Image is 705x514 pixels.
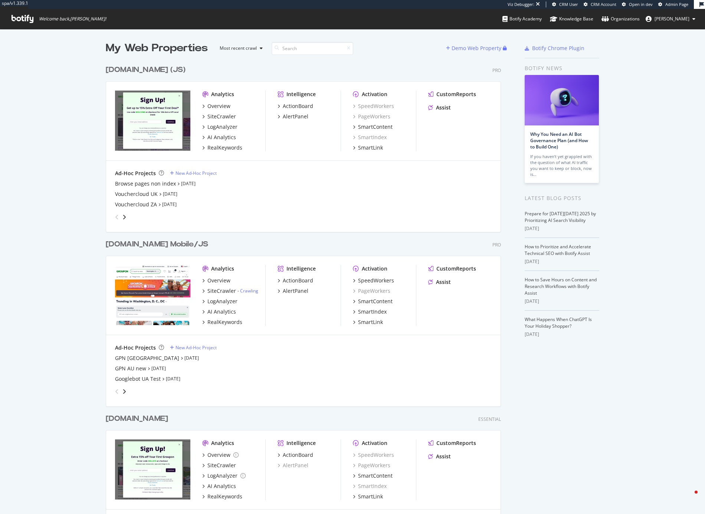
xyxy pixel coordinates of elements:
[106,239,211,250] a: [DOMAIN_NAME] Mobile/JS
[530,154,593,177] div: If you haven’t yet grappled with the question of what AI traffic you want to keep or block, now is…
[353,277,394,284] a: SpeedWorkers
[502,9,542,29] a: Botify Academy
[353,287,390,295] div: PageWorkers
[446,42,503,54] button: Demo Web Property
[166,376,180,382] a: [DATE]
[658,1,688,7] a: Admin Page
[115,190,158,198] a: Vouchercloud UK
[428,91,476,98] a: CustomReports
[452,45,501,52] div: Demo Web Property
[202,482,236,490] a: AI Analytics
[278,451,313,459] a: ActionBoard
[122,213,127,221] div: angle-right
[362,91,387,98] div: Activation
[525,243,591,256] a: How to Prioritize and Accelerate Technical SEO with Botify Assist
[283,451,313,459] div: ActionBoard
[170,344,217,351] a: New Ad-Hoc Project
[162,201,177,207] a: [DATE]
[115,375,161,383] a: Googlebot UA Test
[492,67,501,73] div: Pro
[181,180,196,187] a: [DATE]
[202,308,236,315] a: AI Analytics
[207,493,242,500] div: RealKeywords
[525,225,599,232] div: [DATE]
[525,316,592,329] a: What Happens When ChatGPT Is Your Holiday Shopper?
[525,331,599,338] div: [DATE]
[358,277,394,284] div: SpeedWorkers
[115,265,190,325] img: groupon.com
[207,102,230,110] div: Overview
[112,211,122,223] div: angle-left
[353,318,383,326] a: SmartLink
[112,386,122,397] div: angle-left
[530,131,588,150] a: Why You Need an AI Bot Governance Plan (and How to Build One)
[115,91,190,151] img: groupon.co.uk
[502,15,542,23] div: Botify Academy
[353,113,390,120] a: PageWorkers
[286,265,316,272] div: Intelligence
[629,1,653,7] span: Open in dev
[358,318,383,326] div: SmartLink
[115,201,157,208] a: Vouchercloud ZA
[214,42,266,54] button: Most recent crawl
[115,354,179,362] a: GPN [GEOGRAPHIC_DATA]
[202,462,236,469] a: SiteCrawler
[207,482,236,490] div: AI Analytics
[552,1,578,7] a: CRM User
[550,9,593,29] a: Knowledge Base
[436,265,476,272] div: CustomReports
[601,15,640,23] div: Organizations
[115,365,146,372] a: GPN AU new
[601,9,640,29] a: Organizations
[278,287,308,295] a: AlertPanel
[525,194,599,202] div: Latest Blog Posts
[237,288,258,294] div: -
[278,277,313,284] a: ActionBoard
[622,1,653,7] a: Open in dev
[358,493,383,500] div: SmartLink
[665,1,688,7] span: Admin Page
[240,288,258,294] a: Crawling
[362,439,387,447] div: Activation
[353,451,394,459] a: SpeedWorkers
[115,439,190,500] img: groupon.ie
[207,472,237,479] div: LogAnalyzer
[428,439,476,447] a: CustomReports
[525,75,599,125] img: Why You Need an AI Bot Governance Plan (and How to Build One)
[428,265,476,272] a: CustomReports
[362,265,387,272] div: Activation
[272,42,353,55] input: Search
[207,134,236,141] div: AI Analytics
[278,102,313,110] a: ActionBoard
[207,113,236,120] div: SiteCrawler
[115,180,176,187] a: Browse pages non index
[202,451,239,459] a: Overview
[122,388,127,395] div: angle-right
[220,46,257,50] div: Most recent crawl
[428,278,451,286] a: Assist
[106,65,188,75] a: [DOMAIN_NAME] (JS)
[428,453,451,460] a: Assist
[207,318,242,326] div: RealKeywords
[278,462,308,469] a: AlertPanel
[358,472,393,479] div: SmartContent
[353,123,393,131] a: SmartContent
[202,144,242,151] a: RealKeywords
[202,493,242,500] a: RealKeywords
[170,170,217,176] a: New Ad-Hoc Project
[525,258,599,265] div: [DATE]
[207,277,230,284] div: Overview
[202,287,258,295] a: SiteCrawler- Crawling
[436,91,476,98] div: CustomReports
[106,413,171,424] a: [DOMAIN_NAME]
[478,416,501,422] div: Essential
[436,439,476,447] div: CustomReports
[283,102,313,110] div: ActionBoard
[525,276,597,296] a: How to Save Hours on Content and Research Workflows with Botify Assist
[525,45,584,52] a: Botify Chrome Plugin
